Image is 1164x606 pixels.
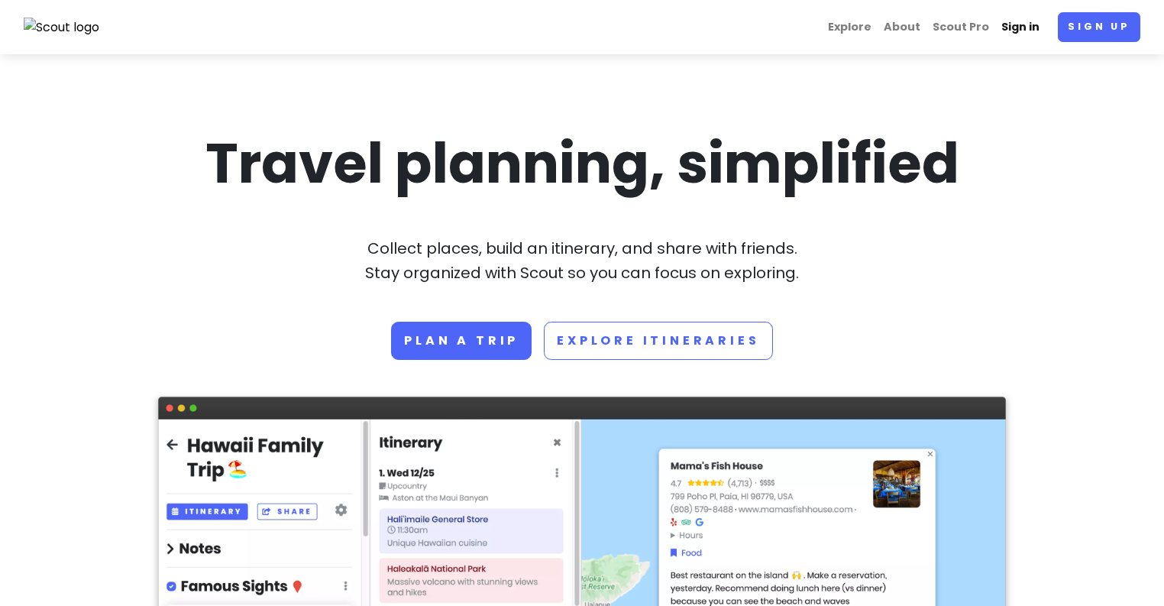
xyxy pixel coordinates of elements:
a: About [878,12,926,42]
a: Sign up [1058,12,1140,42]
a: Explore Itineraries [544,322,772,360]
p: Collect places, build an itinerary, and share with friends. Stay organized with Scout so you can ... [158,236,1006,285]
a: Scout Pro [926,12,995,42]
img: Scout logo [24,18,100,37]
a: Plan a trip [391,322,532,360]
a: Sign in [995,12,1046,42]
h1: Travel planning, simplified [158,128,1006,199]
a: Explore [822,12,878,42]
